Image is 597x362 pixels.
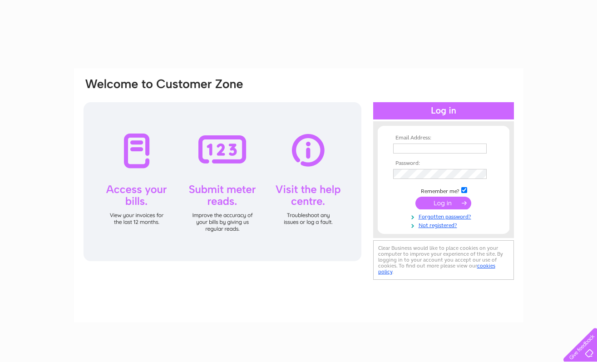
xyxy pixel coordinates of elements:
[393,220,496,229] a: Not registered?
[391,186,496,195] td: Remember me?
[378,263,495,275] a: cookies policy
[373,240,514,280] div: Clear Business would like to place cookies on your computer to improve your experience of the sit...
[391,135,496,141] th: Email Address:
[391,160,496,167] th: Password:
[415,197,471,209] input: Submit
[393,212,496,220] a: Forgotten password?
